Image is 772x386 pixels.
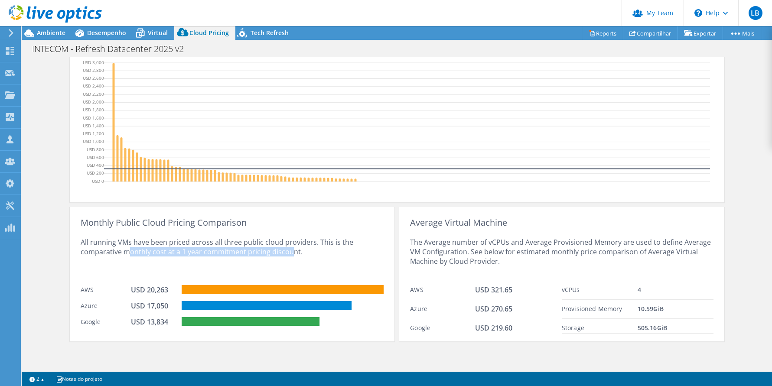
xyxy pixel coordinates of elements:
a: Notas do projeto [50,373,108,384]
a: Reports [582,26,623,40]
span: 4 [638,285,641,294]
span: Cloud Pricing [189,29,229,37]
span: Google [410,324,430,332]
text: USD 2,400 [83,83,104,89]
a: 2 [23,373,50,384]
text: USD 1,000 [83,138,104,144]
span: Virtual [148,29,168,37]
text: USD 0 [92,178,104,184]
span: USD 270.65 [475,304,512,314]
text: USD 400 [87,162,104,168]
div: USD 20,263 [131,285,174,295]
text: USD 1,600 [83,114,104,120]
text: USD 1,800 [83,107,104,113]
text: USD 600 [87,154,104,160]
text: USD 200 [87,170,104,176]
span: Ambiente [37,29,65,37]
div: Average Virtual Machine [410,218,713,227]
text: USD 2,800 [83,67,104,73]
a: Exportar [678,26,723,40]
div: AWS [81,285,131,295]
text: USD 800 [87,146,104,152]
span: Tech Refresh [251,29,289,37]
text: USD 2,200 [83,91,104,97]
span: 505.16 GiB [638,324,667,332]
div: USD 13,834 [131,317,174,327]
span: 10.59 GiB [638,305,664,313]
span: vCPUs [562,285,580,294]
text: USD 3,000 [83,59,104,65]
div: USD 17,050 [131,301,174,311]
h1: INTECOM - Refresh Datacenter 2025 v2 [28,44,197,54]
span: Desempenho [87,29,126,37]
div: The Average number of vCPUs and Average Provisioned Memory are used to define Average VM Configur... [410,227,713,281]
text: USD 1,200 [83,130,104,136]
text: USD 1,400 [83,122,104,128]
span: LB [749,6,762,20]
span: Azure [410,305,427,313]
div: Google [81,317,131,327]
span: Storage [562,324,584,332]
span: USD 321.65 [475,285,512,295]
div: Azure [81,301,131,311]
div: Monthly Public Cloud Pricing Comparison [81,218,384,227]
span: AWS [410,285,423,294]
div: All running VMs have been priced across all three public cloud providers. This is the comparative... [81,227,384,281]
a: Compartilhar [623,26,678,40]
text: USD 2,600 [83,75,104,81]
svg: \n [694,9,702,17]
span: Provisioned Memory [562,305,622,313]
text: USD 2,000 [83,99,104,105]
a: Mais [723,26,761,40]
span: USD 219.60 [475,323,512,333]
